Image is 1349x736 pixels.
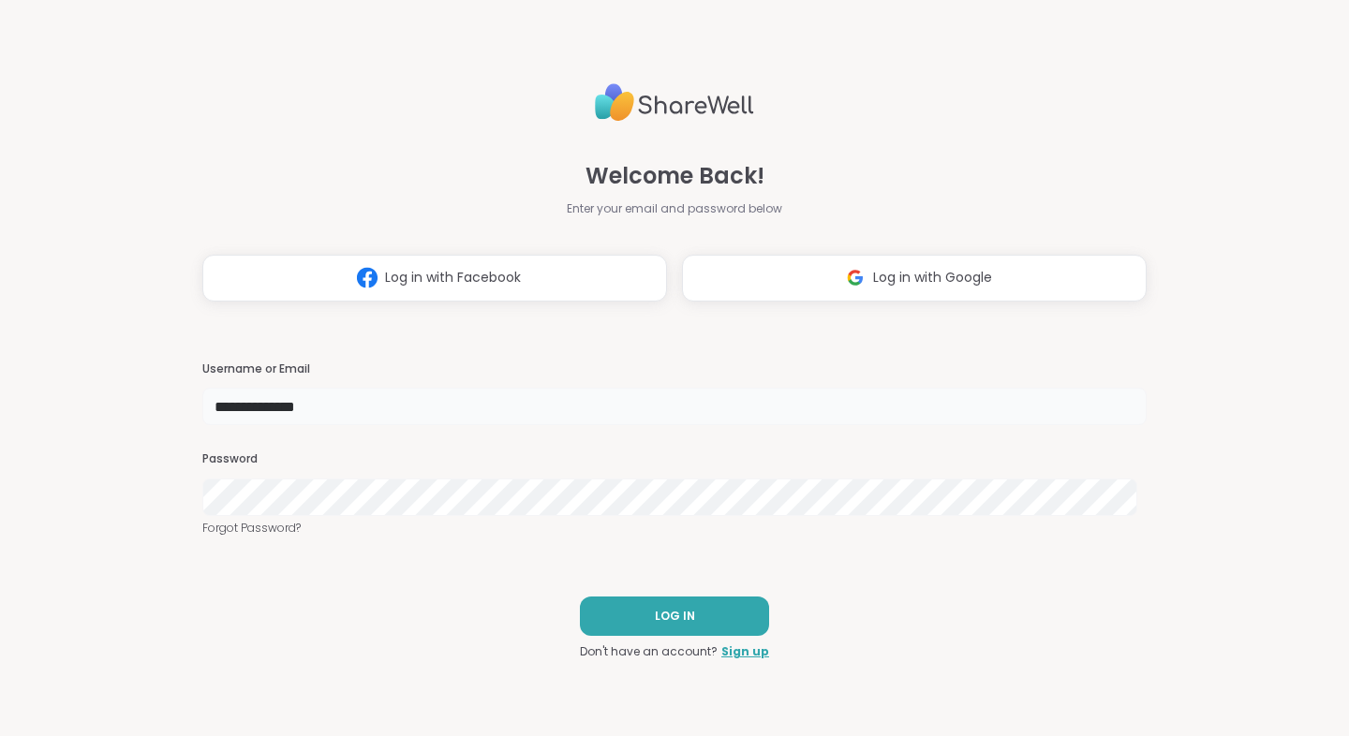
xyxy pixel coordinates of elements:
[202,520,1147,537] a: Forgot Password?
[682,255,1147,302] button: Log in with Google
[202,255,667,302] button: Log in with Facebook
[349,260,385,295] img: ShareWell Logomark
[721,643,769,660] a: Sign up
[202,451,1147,467] h3: Password
[873,268,992,287] span: Log in with Google
[580,596,769,636] button: LOG IN
[202,361,1147,377] h3: Username or Email
[595,76,754,129] img: ShareWell Logo
[567,200,782,217] span: Enter your email and password below
[580,643,718,660] span: Don't have an account?
[838,260,873,295] img: ShareWell Logomark
[655,608,695,625] span: LOG IN
[385,268,521,287] span: Log in with Facebook
[586,159,764,193] span: Welcome Back!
